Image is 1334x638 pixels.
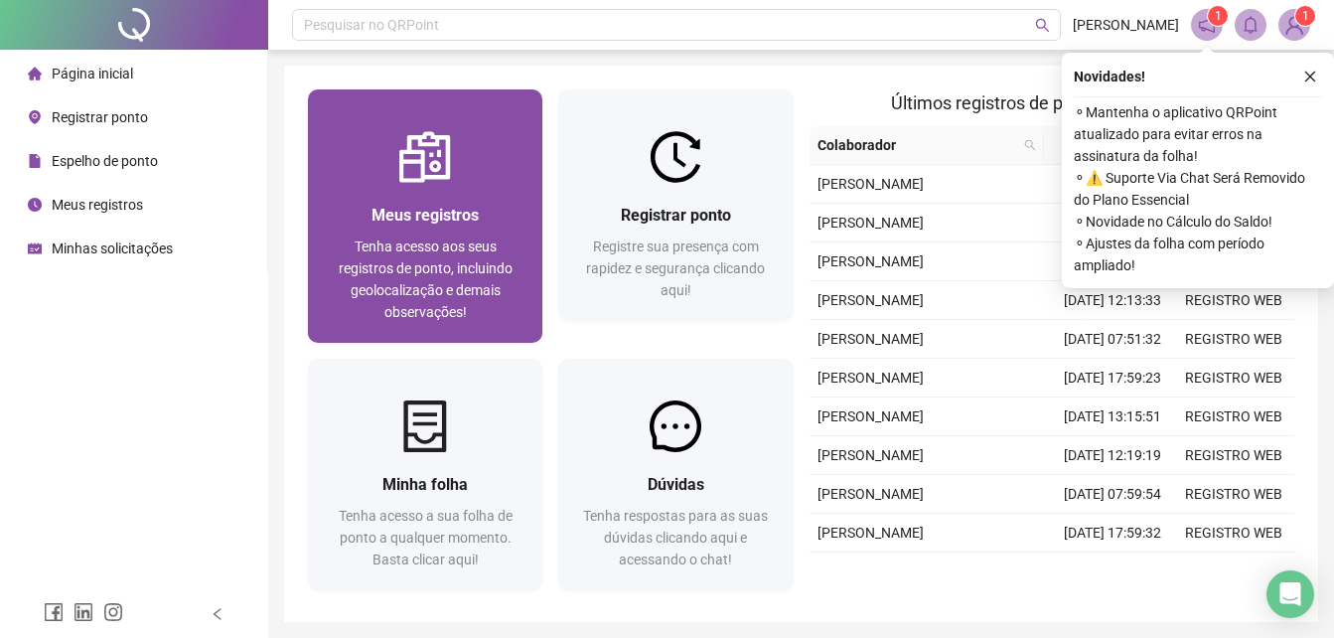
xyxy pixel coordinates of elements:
[1073,14,1179,36] span: [PERSON_NAME]
[28,110,42,124] span: environment
[1074,66,1145,87] span: Novidades !
[308,359,542,590] a: Minha folhaTenha acesso a sua folha de ponto a qualquer momento. Basta clicar aqui!
[1052,553,1173,591] td: [DATE] 13:49:43
[1208,6,1228,26] sup: 1
[28,67,42,80] span: home
[28,241,42,255] span: schedule
[1173,475,1294,514] td: REGISTRO WEB
[1215,9,1222,23] span: 1
[1173,436,1294,475] td: REGISTRO WEB
[44,602,64,622] span: facebook
[211,607,224,621] span: left
[817,134,1017,156] span: Colaborador
[817,447,924,463] span: [PERSON_NAME]
[1024,139,1036,151] span: search
[1052,242,1173,281] td: [DATE] 13:11:05
[371,206,479,225] span: Meus registros
[558,359,793,590] a: DúvidasTenha respostas para as suas dúvidas clicando aqui e acessando o chat!
[648,475,704,494] span: Dúvidas
[1052,436,1173,475] td: [DATE] 12:19:19
[52,197,143,213] span: Meus registros
[1052,398,1173,436] td: [DATE] 13:15:51
[817,525,924,541] span: [PERSON_NAME]
[817,331,924,347] span: [PERSON_NAME]
[817,408,924,424] span: [PERSON_NAME]
[1173,281,1294,320] td: REGISTRO WEB
[1173,553,1294,591] td: REGISTRO WEB
[891,92,1212,113] span: Últimos registros de ponto sincronizados
[817,215,924,231] span: [PERSON_NAME]
[28,198,42,212] span: clock-circle
[1303,70,1317,83] span: close
[1074,167,1322,211] span: ⚬ ⚠️ Suporte Via Chat Será Removido do Plano Essencial
[1302,9,1309,23] span: 1
[1052,165,1173,204] td: [DATE] 09:12:38
[103,602,123,622] span: instagram
[1295,6,1315,26] sup: Atualize o seu contato no menu Meus Dados
[28,154,42,168] span: file
[583,508,768,567] span: Tenha respostas para as suas dúvidas clicando aqui e acessando o chat!
[52,153,158,169] span: Espelho de ponto
[52,66,133,81] span: Página inicial
[1173,359,1294,398] td: REGISTRO WEB
[1052,320,1173,359] td: [DATE] 07:51:32
[1242,16,1260,34] span: bell
[1035,18,1050,33] span: search
[1052,514,1173,553] td: [DATE] 17:59:32
[382,475,468,494] span: Minha folha
[339,239,513,320] span: Tenha acesso aos seus registros de ponto, incluindo geolocalização e demais observações!
[1052,475,1173,514] td: [DATE] 07:59:54
[52,109,148,125] span: Registrar ponto
[817,486,924,502] span: [PERSON_NAME]
[1173,320,1294,359] td: REGISTRO WEB
[1074,211,1322,233] span: ⚬ Novidade no Cálculo do Saldo!
[558,89,793,321] a: Registrar pontoRegistre sua presença com rapidez e segurança clicando aqui!
[817,370,924,386] span: [PERSON_NAME]
[817,292,924,308] span: [PERSON_NAME]
[621,206,731,225] span: Registrar ponto
[1198,16,1216,34] span: notification
[339,508,513,567] span: Tenha acesso a sua folha de ponto a qualquer momento. Basta clicar aqui!
[52,240,173,256] span: Minhas solicitações
[1266,570,1314,618] div: Open Intercom Messenger
[817,176,924,192] span: [PERSON_NAME]
[74,602,93,622] span: linkedin
[1020,130,1040,160] span: search
[817,253,924,269] span: [PERSON_NAME]
[1279,10,1309,40] img: 90196
[1173,514,1294,553] td: REGISTRO WEB
[1044,126,1161,165] th: Data/Hora
[1052,204,1173,242] td: [DATE] 16:54:16
[308,89,542,343] a: Meus registrosTenha acesso aos seus registros de ponto, incluindo geolocalização e demais observa...
[1052,281,1173,320] td: [DATE] 12:13:33
[1074,233,1322,276] span: ⚬ Ajustes da folha com período ampliado!
[1052,134,1137,156] span: Data/Hora
[586,239,765,298] span: Registre sua presença com rapidez e segurança clicando aqui!
[1052,359,1173,398] td: [DATE] 17:59:23
[1074,101,1322,167] span: ⚬ Mantenha o aplicativo QRPoint atualizado para evitar erros na assinatura da folha!
[1173,398,1294,436] td: REGISTRO WEB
